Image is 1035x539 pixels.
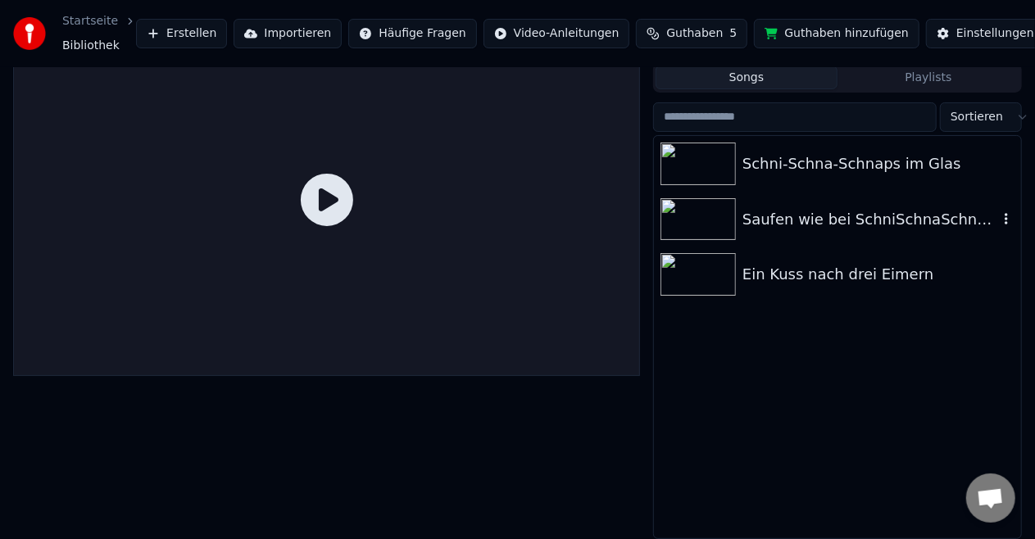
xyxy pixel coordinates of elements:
[348,19,477,48] button: Häufige Fragen
[956,25,1034,42] div: Einstellungen
[62,13,136,54] nav: breadcrumb
[838,66,1019,89] button: Playlists
[730,25,738,42] span: 5
[951,109,1003,125] span: Sortieren
[666,25,723,42] span: Guthaben
[62,38,120,54] span: Bibliothek
[754,19,919,48] button: Guthaben hinzufügen
[136,19,227,48] button: Erstellen
[62,13,118,29] a: Startseite
[234,19,342,48] button: Importieren
[13,17,46,50] img: youka
[742,152,1015,175] div: Schni-Schna-Schnaps im Glas
[636,19,747,48] button: Guthaben5
[483,19,630,48] button: Video-Anleitungen
[966,473,1015,523] div: Chat öffnen
[742,263,1015,286] div: Ein Kuss nach drei Eimern
[656,66,838,89] button: Songs
[742,208,998,231] div: Saufen wie bei SchniSchnaSchnaps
